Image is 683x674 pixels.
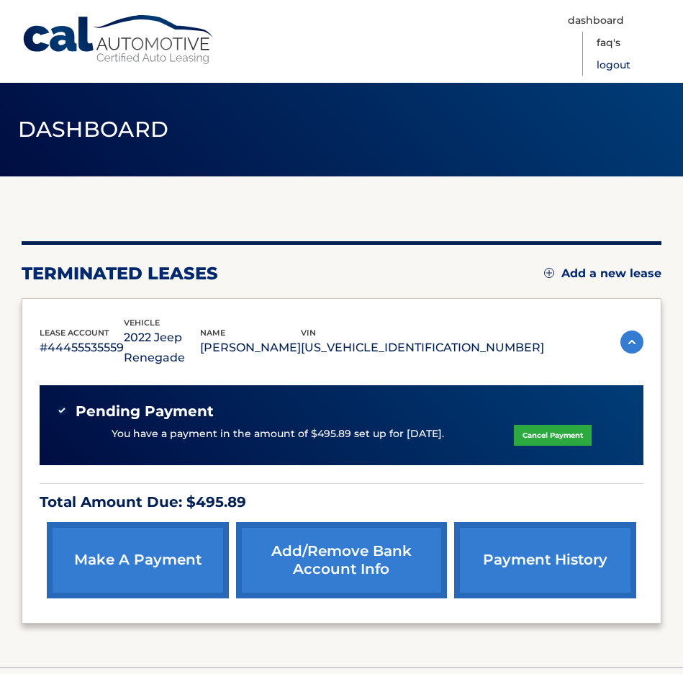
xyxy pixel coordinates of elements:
img: check-green.svg [57,405,67,415]
a: Add/Remove bank account info [236,522,448,598]
img: add.svg [544,268,554,278]
a: payment history [454,522,636,598]
p: #44455535559 [40,338,124,358]
a: FAQ's [597,32,620,54]
a: Dashboard [568,9,624,32]
span: name [200,328,225,338]
img: accordion-active.svg [620,331,643,354]
p: [PERSON_NAME] [200,338,301,358]
p: You have a payment in the amount of $495.89 set up for [DATE]. [112,426,444,442]
p: Total Amount Due: $495.89 [40,490,643,515]
span: lease account [40,328,109,338]
p: [US_VEHICLE_IDENTIFICATION_NUMBER] [301,338,544,358]
span: Pending Payment [76,403,214,421]
span: Dashboard [18,116,169,143]
a: Cancel Payment [514,425,592,446]
a: Logout [597,54,630,76]
p: 2022 Jeep Renegade [124,328,200,368]
span: vehicle [124,318,160,328]
a: make a payment [47,522,229,598]
a: Cal Automotive [22,14,216,66]
span: vin [301,328,316,338]
a: Add a new lease [544,266,661,281]
h2: terminated leases [22,263,218,284]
